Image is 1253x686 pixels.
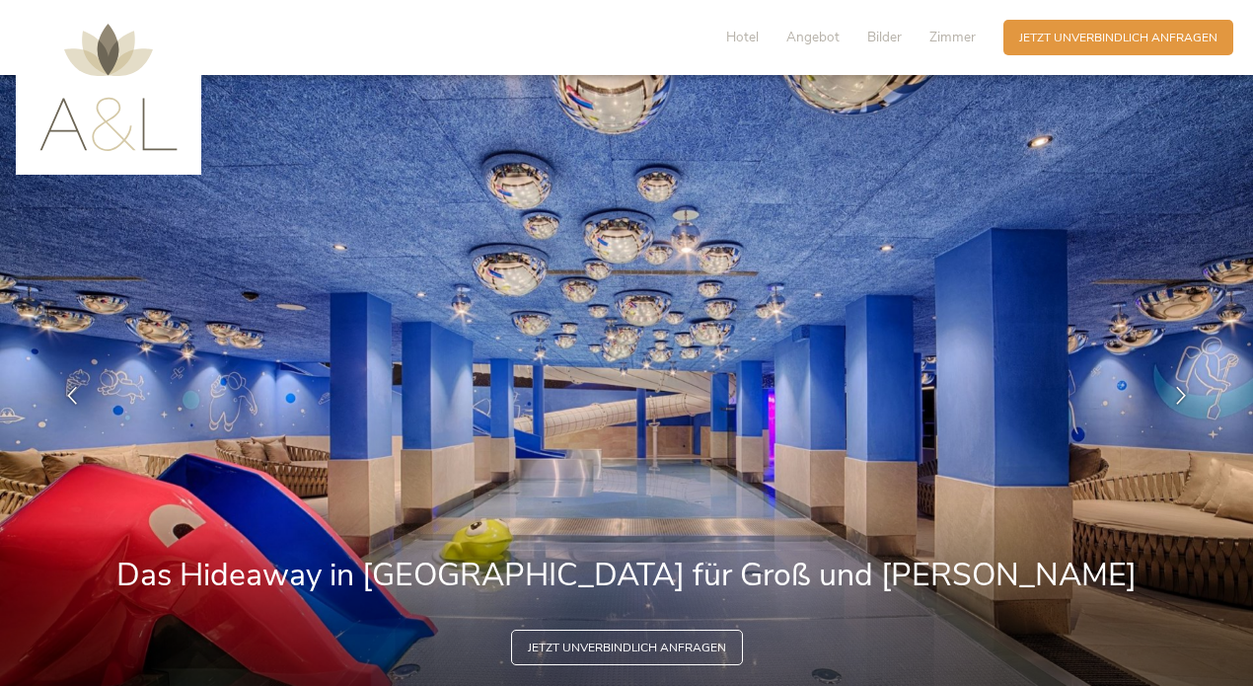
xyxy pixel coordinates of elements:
[726,28,759,46] span: Hotel
[1019,30,1217,46] span: Jetzt unverbindlich anfragen
[929,28,976,46] span: Zimmer
[528,640,726,656] span: Jetzt unverbindlich anfragen
[786,28,840,46] span: Angebot
[867,28,902,46] span: Bilder
[39,24,178,151] img: AMONTI & LUNARIS Wellnessresort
